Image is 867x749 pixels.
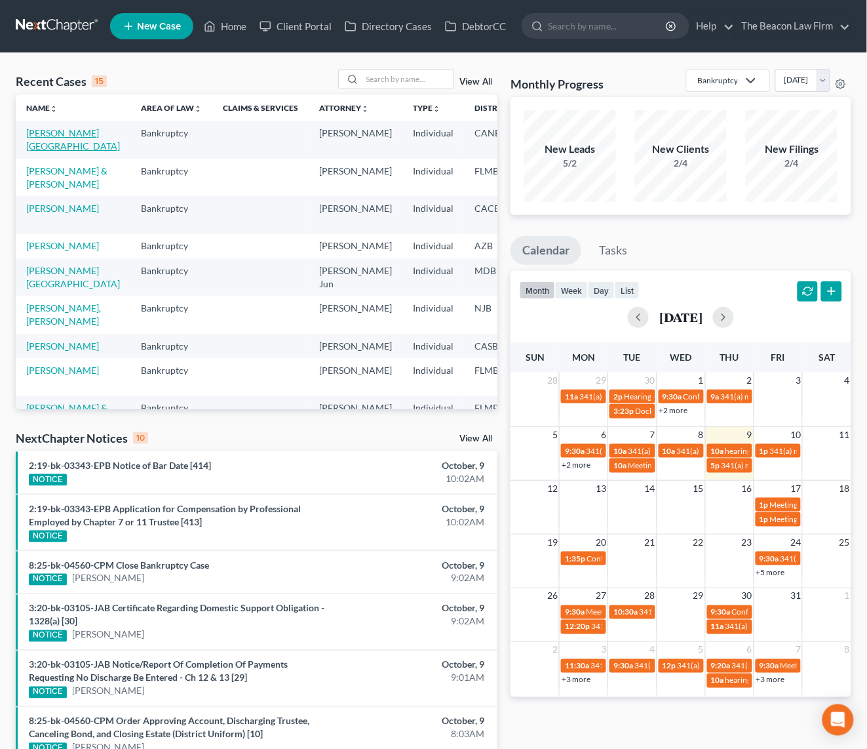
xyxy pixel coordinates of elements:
[843,642,851,658] span: 8
[711,460,720,470] span: 5p
[26,165,107,190] a: [PERSON_NAME] & [PERSON_NAME]
[29,474,67,486] div: NOTICE
[634,661,761,671] span: 341(a) meeting for [PERSON_NAME]
[29,574,67,586] div: NOTICE
[613,661,633,671] span: 9:30a
[26,402,107,426] a: [PERSON_NAME] & [PERSON_NAME]
[402,159,464,196] td: Individual
[511,76,604,92] h3: Monthly Progress
[789,427,802,443] span: 10
[309,258,402,296] td: [PERSON_NAME] Jun
[309,121,402,158] td: [PERSON_NAME]
[692,588,705,604] span: 29
[756,675,785,685] a: +3 more
[402,258,464,296] td: Individual
[720,352,739,363] span: Thu
[600,642,607,658] span: 3
[362,70,453,89] input: Search by name...
[587,554,737,563] span: Confirmation Hearing for [PERSON_NAME]
[253,14,338,38] a: Client Portal
[760,500,769,510] span: 1p
[197,14,253,38] a: Home
[794,373,802,388] span: 3
[565,607,585,617] span: 9:30a
[600,427,607,443] span: 6
[741,535,754,550] span: 23
[635,406,830,416] span: Docket Text: for [PERSON_NAME] and [PERSON_NAME]
[711,676,724,685] span: 10a
[29,603,324,627] a: 3:20-bk-03105-JAB Certificate Regarding Domestic Support Obligation - 1328(a) [30]
[438,14,512,38] a: DebtorCC
[725,446,826,456] span: hearing for [PERSON_NAME]
[613,460,626,470] span: 10a
[141,103,202,113] a: Area of Lawunfold_more
[459,434,492,443] a: View All
[746,427,754,443] span: 9
[711,661,731,671] span: 9:20a
[663,446,676,456] span: 10a
[29,630,67,642] div: NOTICE
[338,14,438,38] a: Directory Cases
[670,352,692,363] span: Wed
[464,121,528,158] td: CANB
[309,159,402,196] td: [PERSON_NAME]
[26,365,99,376] a: [PERSON_NAME]
[464,358,528,395] td: FLMB
[555,281,588,299] button: week
[546,481,559,496] span: 12
[756,567,785,577] a: +5 more
[562,675,590,685] a: +3 more
[579,392,706,401] span: 341(a) meeting for [PERSON_NAME]
[130,234,212,258] td: Bankruptcy
[615,281,640,299] button: list
[565,661,589,671] span: 11:30a
[309,334,402,358] td: [PERSON_NAME]
[26,302,101,327] a: [PERSON_NAME], [PERSON_NAME]
[565,554,585,563] span: 1:35p
[29,659,288,683] a: 3:20-bk-03105-JAB Notice/Report Of Completion Of Payments Requesting No Discharge Be Entered - Ch...
[760,661,779,671] span: 9:30a
[29,503,301,527] a: 2:19-bk-03343-EPB Application for Compensation by Professional Employed by Chapter 7 or 11 Truste...
[464,258,528,296] td: MDB
[72,628,145,641] a: [PERSON_NAME]
[649,642,657,658] span: 4
[843,588,851,604] span: 1
[697,427,705,443] span: 8
[613,607,638,617] span: 10:30a
[194,105,202,113] i: unfold_more
[697,642,705,658] span: 5
[644,481,657,496] span: 14
[402,334,464,358] td: Individual
[341,472,484,485] div: 10:02AM
[741,588,754,604] span: 30
[594,588,607,604] span: 27
[613,406,634,416] span: 3:23p
[551,642,559,658] span: 2
[546,535,559,550] span: 19
[735,14,851,38] a: The Beacon Law Firm
[309,234,402,258] td: [PERSON_NAME]
[659,405,688,415] a: +2 more
[341,615,484,628] div: 9:02AM
[819,352,835,363] span: Sat
[711,446,724,456] span: 10a
[402,234,464,258] td: Individual
[16,430,148,446] div: NextChapter Notices
[402,196,464,233] td: Individual
[628,460,843,470] span: Meeting of Creditors for [PERSON_NAME] & [PERSON_NAME]
[130,121,212,158] td: Bankruptcy
[341,728,484,741] div: 8:03AM
[524,157,616,170] div: 5/2
[789,535,802,550] span: 24
[130,358,212,395] td: Bankruptcy
[677,446,804,456] span: 341(a) Meeting for [PERSON_NAME]
[29,531,67,542] div: NOTICE
[309,196,402,233] td: [PERSON_NAME]
[133,432,148,444] div: 10
[546,373,559,388] span: 28
[341,516,484,529] div: 10:02AM
[26,265,120,289] a: [PERSON_NAME][GEOGRAPHIC_DATA]
[402,396,464,434] td: Individual
[591,622,718,632] span: 341(a) meeting for [PERSON_NAME]
[433,105,440,113] i: unfold_more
